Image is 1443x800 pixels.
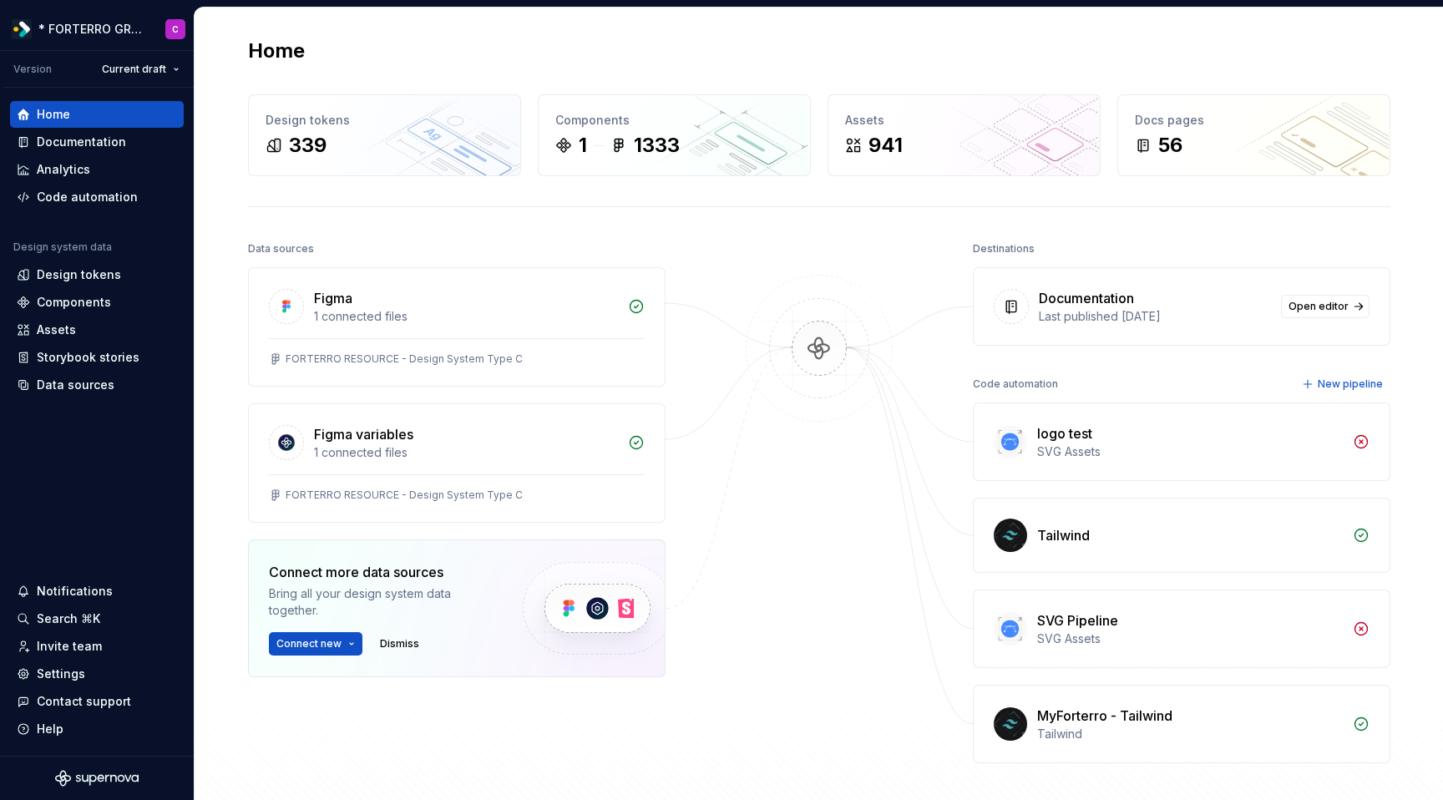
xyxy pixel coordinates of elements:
[10,129,184,155] a: Documentation
[37,106,70,123] div: Home
[1037,706,1172,726] div: MyForterro - Tailwind
[172,23,179,36] div: C
[12,19,32,39] img: 19b433f1-4eb9-4ddc-9788-ff6ca78edb97.png
[868,132,903,159] div: 941
[38,21,145,38] div: * FORTERRO GROUP *
[634,132,680,159] div: 1333
[538,94,811,176] a: Components11333
[10,289,184,316] a: Components
[1117,94,1390,176] a: Docs pages56
[973,237,1035,261] div: Destinations
[248,38,305,64] h2: Home
[1039,308,1271,325] div: Last published [DATE]
[102,63,166,76] span: Current draft
[314,308,618,325] div: 1 connected files
[94,58,187,81] button: Current draft
[37,349,139,366] div: Storybook stories
[10,372,184,398] a: Data sources
[55,770,139,787] svg: Supernova Logo
[269,585,494,619] div: Bring all your design system data together.
[286,352,523,366] div: FORTERRO RESOURCE - Design System Type C
[380,637,419,651] span: Dismiss
[1039,288,1134,308] div: Documentation
[37,638,102,655] div: Invite team
[248,403,666,523] a: Figma variables1 connected filesFORTERRO RESOURCE - Design System Type C
[10,633,184,660] a: Invite team
[269,632,362,656] button: Connect new
[248,237,314,261] div: Data sources
[3,11,190,47] button: * FORTERRO GROUP *C
[10,156,184,183] a: Analytics
[1289,300,1349,313] span: Open editor
[1281,295,1370,318] a: Open editor
[37,583,113,600] div: Notifications
[37,721,63,737] div: Help
[1037,525,1090,545] div: Tailwind
[10,578,184,605] button: Notifications
[37,294,111,311] div: Components
[1037,610,1118,630] div: SVG Pipeline
[314,288,352,308] div: Figma
[10,316,184,343] a: Assets
[10,605,184,632] button: Search ⌘K
[286,489,523,502] div: FORTERRO RESOURCE - Design System Type C
[37,134,126,150] div: Documentation
[37,666,85,682] div: Settings
[248,94,521,176] a: Design tokens339
[1037,443,1343,460] div: SVG Assets
[37,377,114,393] div: Data sources
[10,688,184,715] button: Contact support
[314,424,413,444] div: Figma variables
[372,632,427,656] button: Dismiss
[266,112,504,129] div: Design tokens
[37,189,138,205] div: Code automation
[248,267,666,387] a: Figma1 connected filesFORTERRO RESOURCE - Design System Type C
[1037,423,1092,443] div: logo test
[13,241,112,254] div: Design system data
[1037,726,1343,742] div: Tailwind
[828,94,1101,176] a: Assets941
[1158,132,1182,159] div: 56
[555,112,793,129] div: Components
[37,266,121,283] div: Design tokens
[1318,377,1383,391] span: New pipeline
[10,101,184,128] a: Home
[10,344,184,371] a: Storybook stories
[1135,112,1373,129] div: Docs pages
[10,716,184,742] button: Help
[37,693,131,710] div: Contact support
[845,112,1083,129] div: Assets
[37,161,90,178] div: Analytics
[10,661,184,687] a: Settings
[269,562,494,582] div: Connect more data sources
[37,322,76,338] div: Assets
[1297,372,1390,396] button: New pipeline
[1037,630,1343,647] div: SVG Assets
[314,444,618,461] div: 1 connected files
[973,372,1058,396] div: Code automation
[10,184,184,210] a: Code automation
[276,637,342,651] span: Connect new
[37,610,100,627] div: Search ⌘K
[289,132,327,159] div: 339
[579,132,587,159] div: 1
[13,63,52,76] div: Version
[10,261,184,288] a: Design tokens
